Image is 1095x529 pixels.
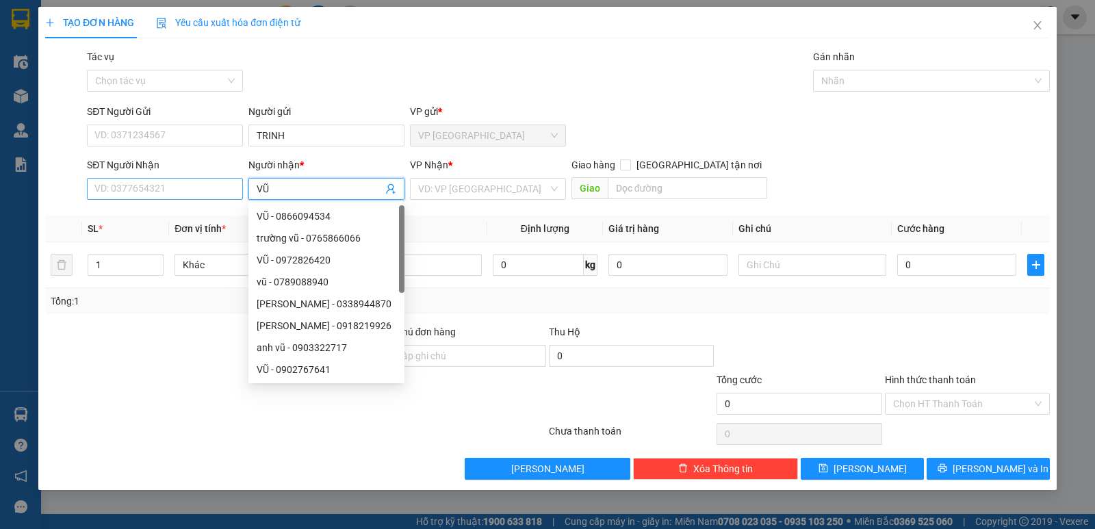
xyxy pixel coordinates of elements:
th: Ghi chú [733,216,892,242]
span: Đơn vị tính [175,223,226,234]
span: Tổng cước [717,374,762,385]
div: ANH VŨ - 0338944870 [248,293,404,315]
div: Tổng: 1 [51,294,424,309]
span: Giá trị hàng [608,223,659,234]
div: SĐT Người Gửi [87,104,243,119]
span: printer [938,463,947,474]
span: [PERSON_NAME] [511,461,584,476]
span: SL [88,223,99,234]
label: Gán nhãn [813,51,855,62]
span: TẠO ĐƠN HÀNG [45,17,134,28]
input: Ghi Chú [738,254,886,276]
span: Cước hàng [897,223,944,234]
div: VŨ - 0902767641 [257,362,396,377]
div: Người nhận [248,157,404,172]
span: plus [45,18,55,27]
span: VP Nhận [410,159,448,170]
span: Xóa Thông tin [693,461,753,476]
div: vũ bá - 0918219926 [248,315,404,337]
span: delete [678,463,688,474]
div: vũ - 0789088940 [257,274,396,289]
div: Người gửi [248,104,404,119]
button: deleteXóa Thông tin [633,458,798,480]
span: plus [1028,259,1044,270]
button: save[PERSON_NAME] [801,458,924,480]
span: [GEOGRAPHIC_DATA] tận nơi [631,157,767,172]
span: Yêu cầu xuất hóa đơn điện tử [156,17,300,28]
div: anh vũ - 0903322717 [257,340,396,355]
div: VŨ - 0902767641 [248,359,404,380]
div: Chưa thanh toán [547,424,715,448]
span: kg [584,254,597,276]
button: printer[PERSON_NAME] và In [927,458,1050,480]
div: anh vũ - 0903322717 [248,337,404,359]
div: vũ - 0789088940 [248,271,404,293]
label: Hình thức thanh toán [885,374,976,385]
div: VP gửi [410,104,566,119]
button: Close [1018,7,1057,45]
span: user-add [385,183,396,194]
span: close [1032,20,1043,31]
button: plus [1027,254,1044,276]
input: Ghi chú đơn hàng [381,345,546,367]
div: VŨ - 0866094534 [248,205,404,227]
span: Giao hàng [571,159,615,170]
div: trường vũ - 0765866066 [257,231,396,246]
div: VŨ - 0972826420 [257,253,396,268]
div: [PERSON_NAME] - 0918219926 [257,318,396,333]
button: delete [51,254,73,276]
div: SĐT Người Nhận [87,157,243,172]
span: Định lượng [521,223,569,234]
div: [PERSON_NAME] - 0338944870 [257,296,396,311]
span: [PERSON_NAME] [834,461,907,476]
div: trường vũ - 0765866066 [248,227,404,249]
span: Giao [571,177,608,199]
img: icon [156,18,167,29]
span: Khác [183,255,314,275]
button: [PERSON_NAME] [465,458,630,480]
div: VŨ - 0972826420 [248,249,404,271]
input: VD: Bàn, Ghế [334,254,482,276]
label: Tác vụ [87,51,114,62]
div: VŨ - 0866094534 [257,209,396,224]
span: VP Bình Phú [418,125,558,146]
input: Dọc đường [608,177,768,199]
label: Ghi chú đơn hàng [381,326,456,337]
span: Thu Hộ [549,326,580,337]
span: [PERSON_NAME] và In [953,461,1048,476]
span: save [819,463,828,474]
input: 0 [608,254,727,276]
